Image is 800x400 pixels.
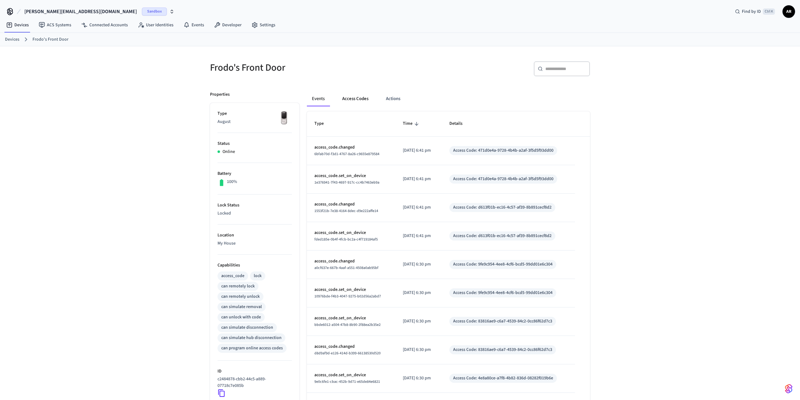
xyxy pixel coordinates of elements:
span: d8d9af9d-e126-414d-b399-66138530d520 [314,351,381,356]
p: [DATE] 6:41 pm [403,204,435,211]
p: access_code.changed [314,343,388,350]
span: Ctrl K [763,8,775,15]
div: Access Code: d613f01b-ec16-4c57-af39-8b891cecf8d2 [453,204,552,211]
span: Details [449,119,471,129]
p: access_code.changed [314,201,388,208]
div: can simulate hub disconnection [221,335,282,341]
a: Connected Accounts [76,19,133,31]
p: [DATE] 6:41 pm [403,233,435,239]
p: 100% [227,179,237,185]
span: bbde6012-a504-47b8-8b90-2f88ea2b35e2 [314,322,381,327]
span: 9e0c6fe1-cbac-452b-9d71-e65de84e6821 [314,379,380,384]
span: 1553f21b-7e38-4164-8dec-d9e222affe14 [314,208,378,214]
img: SeamLogoGradient.69752ec5.svg [785,384,792,394]
div: Access Code: 4e8a80ce-a7f8-4b82-836d-08282f019b6e [453,375,553,382]
div: can simulate removal [221,304,262,310]
span: 10976bde-f4b3-4047-9275-b02d56a2abd7 [314,294,381,299]
p: Online [222,149,235,155]
div: Access Code: 83816ae9-c6a7-4539-84c2-0cc86f62d7c3 [453,318,552,325]
span: [PERSON_NAME][EMAIL_ADDRESS][DOMAIN_NAME] [24,8,137,15]
a: ACS Systems [34,19,76,31]
span: a0cf637e-667b-4aaf-a551-4508a0ab95bf [314,265,378,271]
div: can simulate disconnection [221,324,273,331]
div: can program online access codes [221,345,283,352]
a: Frodo's Front Door [32,36,68,43]
p: Locked [217,210,292,217]
p: [DATE] 6:41 pm [403,147,435,154]
button: Actions [381,91,405,106]
div: access_code [221,273,244,279]
h5: Frodo's Front Door [210,61,396,74]
div: ant example [307,91,590,106]
button: Access Codes [337,91,373,106]
p: Type [217,110,292,117]
p: access_code.changed [314,258,388,265]
p: Location [217,232,292,239]
p: [DATE] 6:41 pm [403,176,435,182]
span: 6bfab70d-f3d1-4767-8a26-c9655e879584 [314,151,379,157]
p: Battery [217,170,292,177]
p: [DATE] 6:30 pm [403,290,435,296]
span: 1e376941-7f43-4697-917c-cc4b7463eb9a [314,180,379,185]
img: Yale Assure Touchscreen Wifi Smart Lock, Satin Nickel, Front [276,110,292,126]
div: can remotely unlock [221,293,260,300]
p: access_code.set_on_device [314,372,388,378]
a: Settings [247,19,280,31]
p: My House [217,240,292,247]
button: Events [307,91,330,106]
span: fded185e-0b4f-4fcb-bc2a-c4f719184af5 [314,237,378,242]
p: Status [217,140,292,147]
span: Find by ID [742,8,761,15]
p: August [217,119,292,125]
p: [DATE] 6:30 pm [403,347,435,353]
div: Access Code: 83816ae9-c6a7-4539-84c2-0cc86f62d7c3 [453,347,552,353]
p: Capabilities [217,262,292,269]
a: Events [178,19,209,31]
div: Find by IDCtrl K [730,6,780,17]
span: AR [783,6,794,17]
div: Access Code: 471d0e4a-9728-4b4b-a2af-3f5d5f93dd00 [453,176,553,182]
a: Devices [1,19,34,31]
p: [DATE] 6:30 pm [403,318,435,325]
a: User Identities [133,19,178,31]
div: lock [254,273,262,279]
a: Developer [209,19,247,31]
span: Time [403,119,421,129]
p: access_code.set_on_device [314,173,388,179]
p: [DATE] 6:30 pm [403,375,435,382]
div: Access Code: d613f01b-ec16-4c57-af39-8b891cecf8d2 [453,233,552,239]
span: Sandbox [142,8,167,16]
div: can remotely lock [221,283,255,290]
span: Type [314,119,332,129]
p: access_code.set_on_device [314,315,388,322]
p: access_code.set_on_device [314,230,388,236]
p: ID [217,368,292,375]
p: access_code.changed [314,144,388,151]
div: Access Code: 9fe9c954-4ee8-4cf6-bcd5-99dd01e6c304 [453,290,552,296]
a: Devices [5,36,19,43]
p: access_code.set_on_device [314,286,388,293]
div: can unlock with code [221,314,261,321]
p: Lock Status [217,202,292,209]
div: Access Code: 9fe9c954-4ee8-4cf6-bcd5-99dd01e6c304 [453,261,552,268]
div: Access Code: 471d0e4a-9728-4b4b-a2af-3f5d5f93dd00 [453,147,553,154]
p: c2484878-cbb2-44c5-a889-07718c7e085b [217,376,289,389]
p: Properties [210,91,230,98]
p: [DATE] 6:30 pm [403,261,435,268]
button: AR [782,5,795,18]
